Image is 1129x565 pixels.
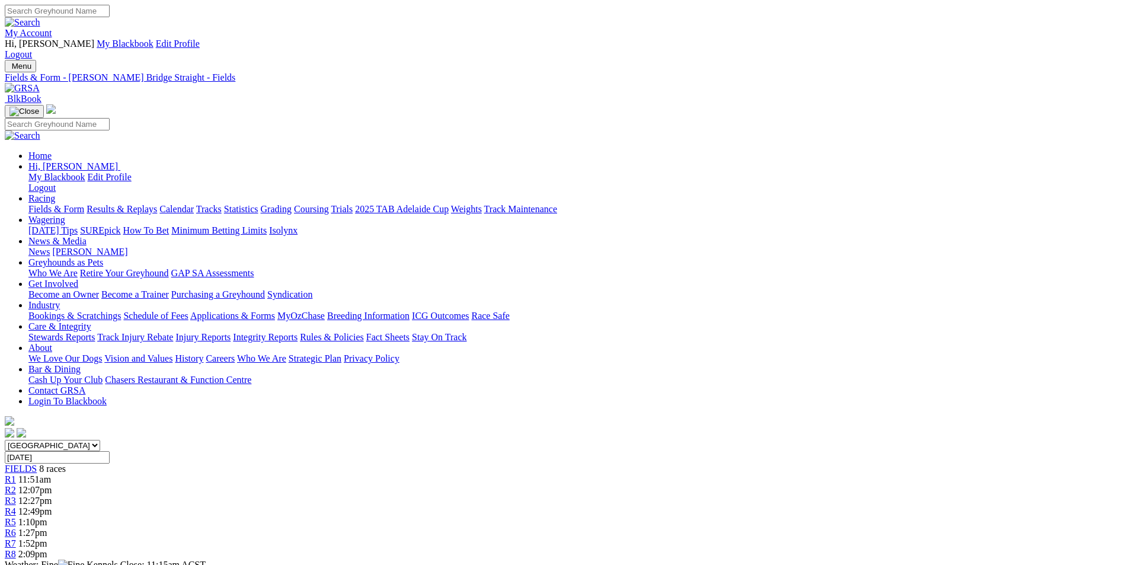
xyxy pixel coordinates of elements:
img: GRSA [5,83,40,94]
a: Weights [451,204,482,214]
a: Logout [5,49,32,59]
a: Who We Are [28,268,78,278]
a: Minimum Betting Limits [171,225,267,235]
input: Search [5,118,110,130]
a: BlkBook [5,94,41,104]
a: Careers [206,353,235,363]
img: facebook.svg [5,428,14,438]
a: Grading [261,204,292,214]
a: Wagering [28,215,65,225]
a: Who We Are [237,353,286,363]
a: Edit Profile [88,172,132,182]
a: Stewards Reports [28,332,95,342]
a: FIELDS [5,464,37,474]
a: R8 [5,549,16,559]
div: News & Media [28,247,1124,257]
a: GAP SA Assessments [171,268,254,278]
a: Trials [331,204,353,214]
a: Race Safe [471,311,509,321]
span: 11:51am [18,474,51,484]
a: Privacy Policy [344,353,399,363]
span: BlkBook [7,94,41,104]
a: Logout [28,183,56,193]
button: Toggle navigation [5,60,36,72]
a: ICG Outcomes [412,311,469,321]
img: Close [9,107,39,116]
div: Industry [28,311,1124,321]
a: Injury Reports [175,332,231,342]
a: Fact Sheets [366,332,410,342]
a: Chasers Restaurant & Function Centre [105,375,251,385]
button: Toggle navigation [5,105,44,118]
span: R6 [5,528,16,538]
a: Home [28,151,52,161]
span: 1:10pm [18,517,47,527]
a: My Blackbook [28,172,85,182]
a: Get Involved [28,279,78,289]
img: logo-grsa-white.png [5,416,14,426]
a: R3 [5,496,16,506]
a: Tracks [196,204,222,214]
span: 1:27pm [18,528,47,538]
span: Hi, [PERSON_NAME] [5,39,94,49]
a: Isolynx [269,225,298,235]
div: Bar & Dining [28,375,1124,385]
a: Become a Trainer [101,289,169,299]
a: Greyhounds as Pets [28,257,103,267]
a: Fields & Form [28,204,84,214]
img: Search [5,17,40,28]
a: Coursing [294,204,329,214]
div: Greyhounds as Pets [28,268,1124,279]
a: MyOzChase [277,311,325,321]
span: 12:27pm [18,496,52,506]
a: Racing [28,193,55,203]
a: About [28,343,52,353]
a: News [28,247,50,257]
a: Contact GRSA [28,385,85,395]
img: Search [5,130,40,141]
a: R4 [5,506,16,516]
a: Calendar [159,204,194,214]
a: Hi, [PERSON_NAME] [28,161,120,171]
a: Become an Owner [28,289,99,299]
input: Select date [5,451,110,464]
a: Vision and Values [104,353,172,363]
a: Bookings & Scratchings [28,311,121,321]
a: History [175,353,203,363]
a: Edit Profile [156,39,200,49]
a: How To Bet [123,225,169,235]
a: Integrity Reports [233,332,298,342]
a: We Love Our Dogs [28,353,102,363]
a: My Account [5,28,52,38]
a: Track Maintenance [484,204,557,214]
a: Schedule of Fees [123,311,188,321]
a: Cash Up Your Club [28,375,103,385]
a: R7 [5,538,16,548]
span: 12:49pm [18,506,52,516]
div: My Account [5,39,1124,60]
input: Search [5,5,110,17]
a: Results & Replays [87,204,157,214]
span: 2:09pm [18,549,47,559]
a: 2025 TAB Adelaide Cup [355,204,449,214]
a: R2 [5,485,16,495]
a: Purchasing a Greyhound [171,289,265,299]
a: Fields & Form - [PERSON_NAME] Bridge Straight - Fields [5,72,1124,83]
div: Get Involved [28,289,1124,300]
a: Track Injury Rebate [97,332,173,342]
a: Care & Integrity [28,321,91,331]
div: Racing [28,204,1124,215]
a: Retire Your Greyhound [80,268,169,278]
a: My Blackbook [97,39,153,49]
a: [DATE] Tips [28,225,78,235]
a: R5 [5,517,16,527]
a: Bar & Dining [28,364,81,374]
